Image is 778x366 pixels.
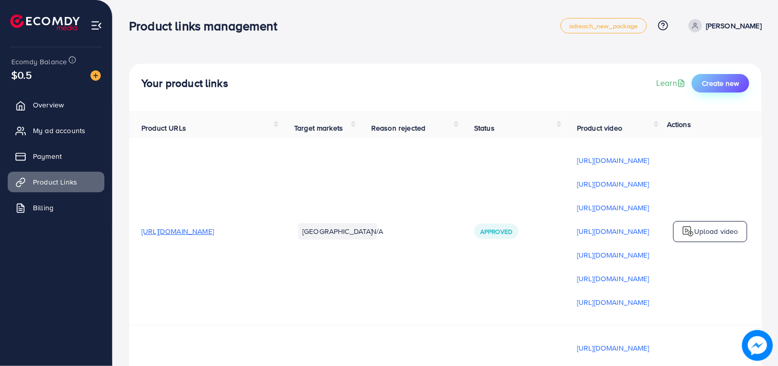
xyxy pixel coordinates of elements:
[577,249,649,261] p: [URL][DOMAIN_NAME]
[10,14,80,30] img: logo
[298,223,377,240] li: [GEOGRAPHIC_DATA]
[33,151,62,161] span: Payment
[129,19,285,33] h3: Product links management
[33,100,64,110] span: Overview
[8,197,104,218] a: Billing
[577,296,649,308] p: [URL][DOMAIN_NAME]
[480,227,512,236] span: Approved
[371,226,383,236] span: N/A
[692,74,749,93] button: Create new
[91,70,101,81] img: image
[141,77,228,90] h4: Your product links
[91,20,102,31] img: menu
[682,225,694,237] img: logo
[577,272,649,285] p: [URL][DOMAIN_NAME]
[141,226,214,236] span: [URL][DOMAIN_NAME]
[474,123,495,133] span: Status
[577,123,622,133] span: Product video
[33,125,85,136] span: My ad accounts
[8,95,104,115] a: Overview
[577,342,649,354] p: [URL][DOMAIN_NAME]
[702,78,739,88] span: Create new
[706,20,762,32] p: [PERSON_NAME]
[684,19,762,32] a: [PERSON_NAME]
[8,172,104,192] a: Product Links
[11,67,32,82] span: $0.5
[577,154,649,167] p: [URL][DOMAIN_NAME]
[577,225,649,237] p: [URL][DOMAIN_NAME]
[294,123,343,133] span: Target markets
[577,202,649,214] p: [URL][DOMAIN_NAME]
[33,203,53,213] span: Billing
[8,146,104,167] a: Payment
[742,330,773,361] img: image
[371,123,425,133] span: Reason rejected
[667,119,691,130] span: Actions
[33,177,77,187] span: Product Links
[656,77,687,89] a: Learn
[569,23,638,29] span: adreach_new_package
[8,120,104,141] a: My ad accounts
[11,57,67,67] span: Ecomdy Balance
[560,18,647,33] a: adreach_new_package
[577,178,649,190] p: [URL][DOMAIN_NAME]
[141,123,186,133] span: Product URLs
[694,225,738,237] p: Upload video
